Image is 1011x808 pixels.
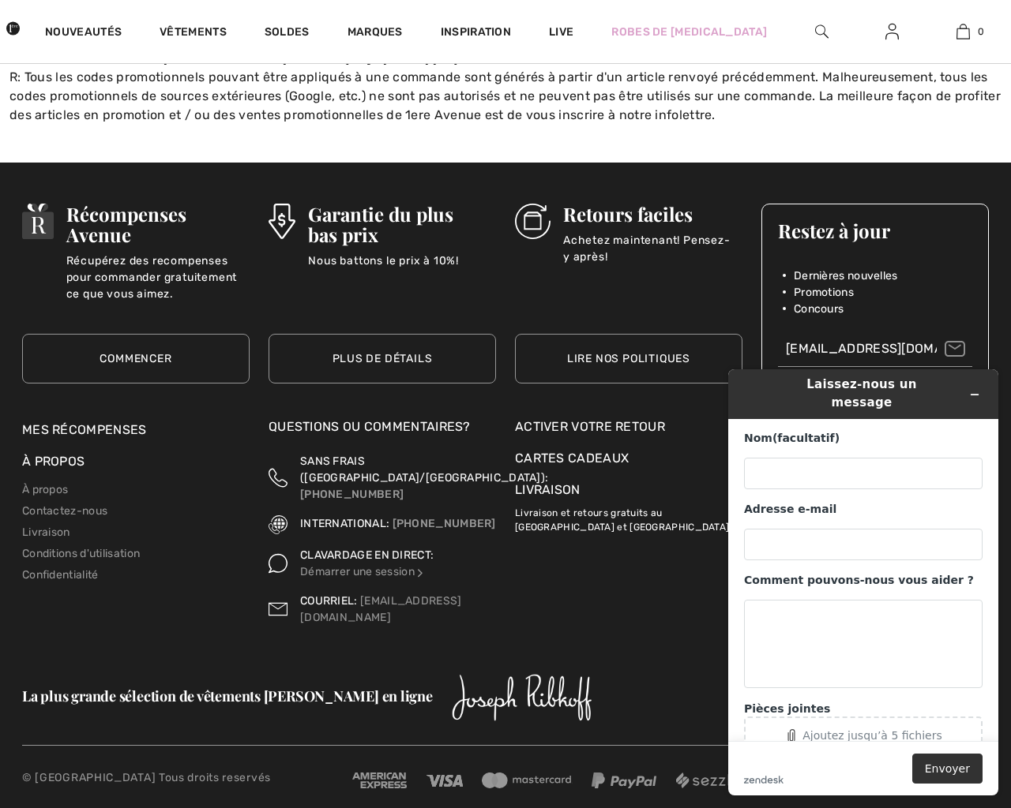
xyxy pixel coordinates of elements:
img: Mon panier [957,22,970,41]
span: Concours [794,301,844,317]
img: International [269,515,288,534]
img: Mes infos [885,22,899,41]
img: Clavardage en direct [269,547,288,580]
span: Inspiration [441,25,511,42]
p: Récupérez des recompenses pour commander gratuitement ce que vous aimez. [66,252,250,284]
p: Livraison et retours gratuits au [GEOGRAPHIC_DATA] et [GEOGRAPHIC_DATA]. [515,499,742,534]
img: Garantie du plus bas prix [269,204,295,239]
img: Sezzle [676,772,739,788]
a: Soldes [265,25,310,42]
span: Promotions [794,284,854,301]
div: À propos [22,452,250,479]
span: INTERNATIONAL: [300,517,389,530]
iframe: Trouvez des informations supplémentaires ici [716,357,1011,808]
img: Retours faciles [515,204,551,239]
div: Questions ou commentaires? [269,417,496,444]
img: recherche [815,22,829,41]
a: À propos [22,483,68,496]
a: Commencer [22,334,250,383]
p: R: Tous les codes promotionnels pouvant être appliqués à une commande sont générés à partir d'un ... [9,49,1002,125]
h3: Restez à jour [778,220,972,241]
a: Livraison [22,526,70,539]
img: Sans Frais (Canada/EU) [269,453,288,503]
h3: Garantie du plus bas prix [308,204,496,245]
a: Cartes Cadeaux [515,449,742,468]
span: Aide [36,11,67,25]
img: Visa [427,775,463,787]
a: Robes de [MEDICAL_DATA] [611,24,767,40]
img: Récompenses Avenue [22,204,54,239]
a: Contactez-nous [22,504,107,518]
a: Démarrer une session [300,565,426,578]
span: Dernières nouvelles [794,267,898,284]
a: Livraison [515,482,581,497]
span: La plus grande sélection de vêtements [PERSON_NAME] en ligne [22,686,433,705]
h3: Retours faciles [563,204,742,224]
span: SANS FRAIS ([GEOGRAPHIC_DATA]/[GEOGRAPHIC_DATA]): [300,454,548,484]
a: Se connecter [873,22,911,42]
a: Mes récompenses [22,422,147,437]
img: Clavardage en direct [415,567,426,578]
a: Marques [348,25,403,42]
input: Votre courriel ici [778,331,972,367]
a: Conditions d'utilisation [22,547,140,560]
a: Live [549,24,573,40]
a: Lire nos politiques [515,334,742,383]
a: Nouveautés [45,25,122,42]
img: Amex [352,772,407,788]
p: © [GEOGRAPHIC_DATA] Tous droits reservés [22,769,344,786]
img: 1ère Avenue [6,13,20,44]
a: Plus de détails [269,334,496,383]
p: Nous battons le prix à 10%! [308,252,496,284]
h3: Récompenses Avenue [66,204,250,245]
span: COURRIEL: [300,594,358,608]
a: Activer votre retour [515,417,742,436]
p: Achetez maintenant! Pensez-y après! [563,232,742,264]
a: Confidentialité [22,568,99,582]
a: 0 [928,22,998,41]
img: Contact us [269,593,288,626]
img: Joseph Ribkoff [452,674,592,721]
span: CLAVARDAGE EN DIRECT: [300,548,434,562]
span: 0 [978,24,984,39]
img: Paypal [592,772,657,788]
a: [PHONE_NUMBER] [393,517,496,530]
a: Vêtements [160,25,227,42]
img: Mastercard [482,772,572,788]
a: [PHONE_NUMBER] [300,488,404,501]
a: [EMAIL_ADDRESS][DOMAIN_NAME] [300,594,462,624]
